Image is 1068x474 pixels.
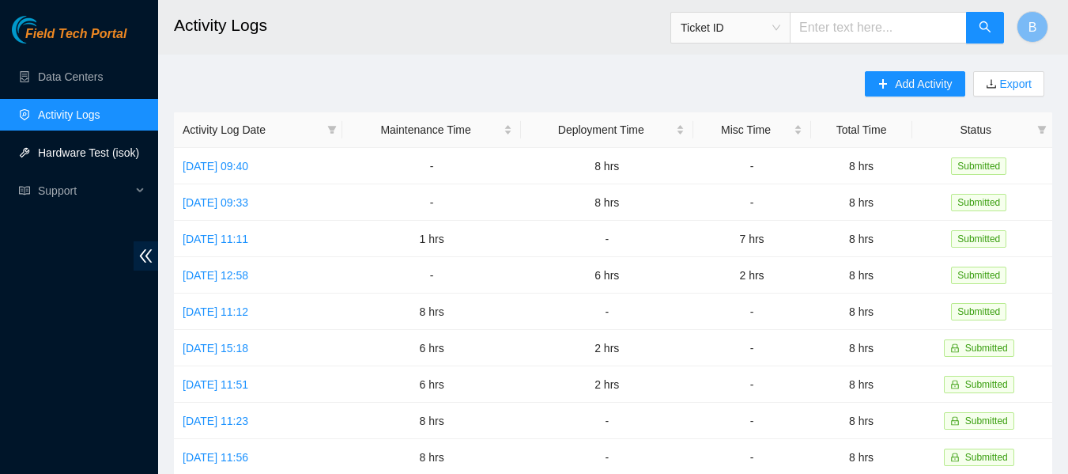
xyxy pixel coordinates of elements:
td: - [693,366,811,403]
a: [DATE] 11:11 [183,233,248,245]
td: - [693,184,811,221]
input: Enter text here... [790,12,967,44]
span: read [19,185,30,196]
a: [DATE] 11:23 [183,415,248,427]
span: Submitted [951,230,1006,248]
a: [DATE] 09:40 [183,160,248,173]
td: 6 hrs [521,257,693,294]
td: 2 hrs [521,330,693,366]
td: - [342,184,521,221]
span: Submitted [965,415,1008,427]
td: 8 hrs [521,184,693,221]
td: 8 hrs [521,148,693,184]
td: 8 hrs [811,294,912,330]
td: 8 hrs [811,403,912,439]
button: plusAdd Activity [865,71,964,97]
a: Data Centers [38,70,103,83]
td: - [342,148,521,184]
span: Submitted [951,157,1006,175]
a: [DATE] 15:18 [183,342,248,355]
a: [DATE] 12:58 [183,269,248,282]
span: Submitted [965,452,1008,463]
button: downloadExport [973,71,1044,97]
span: plus [877,78,889,91]
td: 7 hrs [693,221,811,257]
td: - [693,148,811,184]
td: 6 hrs [342,366,521,403]
a: [DATE] 11:56 [183,451,248,464]
span: Submitted [951,267,1006,284]
span: filter [1037,125,1047,135]
td: 8 hrs [342,294,521,330]
span: Submitted [951,303,1006,320]
span: Ticket ID [681,16,780,40]
span: lock [950,343,960,353]
span: lock [950,380,960,389]
span: Activity Log Date [183,121,321,138]
td: 2 hrs [693,257,811,294]
td: 8 hrs [811,221,912,257]
span: download [986,78,997,91]
td: - [342,257,521,294]
span: double-left [134,241,158,271]
td: - [521,294,693,330]
td: 8 hrs [811,366,912,403]
button: B [1017,11,1048,43]
a: Export [997,78,1032,90]
span: Status [921,121,1032,138]
th: Total Time [811,112,912,148]
td: - [693,403,811,439]
a: Hardware Test (isok) [38,146,139,159]
span: B [1028,17,1037,37]
span: search [979,21,991,36]
a: Activity Logs [38,108,100,121]
span: filter [327,125,337,135]
span: Field Tech Portal [25,27,126,42]
td: - [693,330,811,366]
td: 8 hrs [811,257,912,294]
span: Submitted [965,379,1008,390]
td: 8 hrs [811,330,912,366]
td: 8 hrs [811,148,912,184]
a: Akamai TechnologiesField Tech Portal [12,28,126,49]
td: - [521,403,693,439]
span: Add Activity [895,75,952,93]
td: - [693,294,811,330]
td: 2 hrs [521,366,693,403]
a: [DATE] 11:12 [183,305,248,318]
a: [DATE] 09:33 [183,196,248,209]
button: search [966,12,1004,44]
td: 8 hrs [342,403,521,439]
td: 8 hrs [811,184,912,221]
span: filter [324,118,340,142]
td: 1 hrs [342,221,521,257]
td: 6 hrs [342,330,521,366]
td: - [521,221,693,257]
span: Submitted [951,194,1006,211]
img: Akamai Technologies [12,16,80,44]
a: [DATE] 11:51 [183,378,248,391]
span: Submitted [965,343,1008,354]
span: lock [950,453,960,462]
span: lock [950,416,960,426]
span: filter [1034,118,1050,142]
span: Support [38,175,131,207]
